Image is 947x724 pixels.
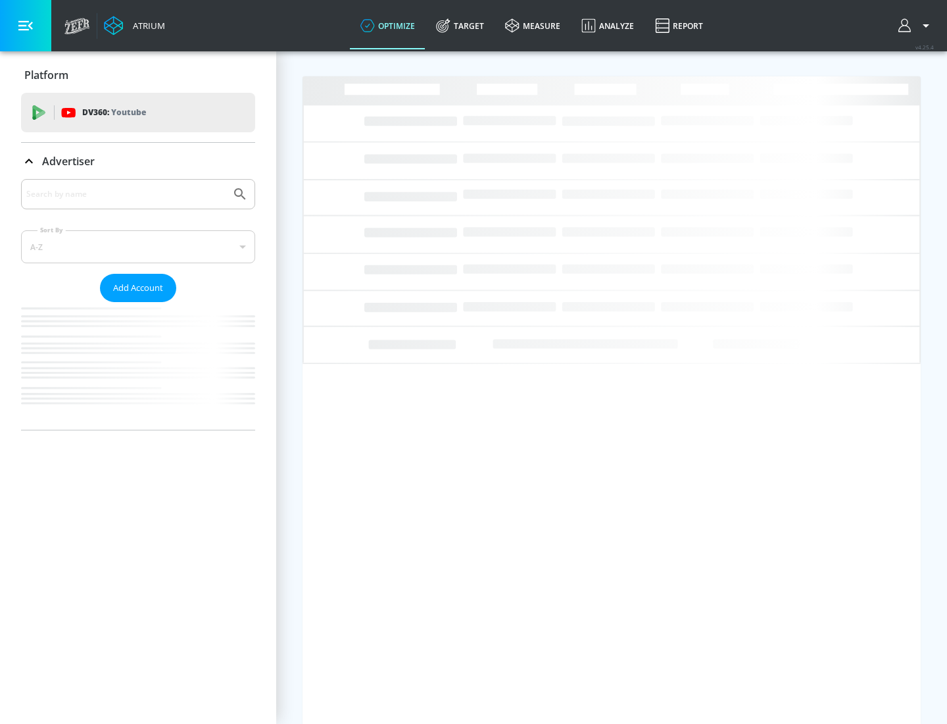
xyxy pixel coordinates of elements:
p: DV360: [82,105,146,120]
a: Analyze [571,2,644,49]
div: Advertiser [21,179,255,430]
div: DV360: Youtube [21,93,255,132]
span: v 4.25.4 [915,43,934,51]
input: Search by name [26,186,226,203]
a: Report [644,2,714,49]
a: Target [425,2,495,49]
a: measure [495,2,571,49]
label: Sort By [37,226,66,234]
div: Platform [21,57,255,93]
div: A-Z [21,230,255,263]
div: Advertiser [21,143,255,180]
a: optimize [350,2,425,49]
span: Add Account [113,280,163,296]
button: Add Account [100,274,176,302]
a: Atrium [104,16,165,36]
nav: list of Advertiser [21,302,255,430]
p: Platform [24,68,68,82]
p: Advertiser [42,154,95,168]
p: Youtube [111,105,146,119]
div: Atrium [128,20,165,32]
